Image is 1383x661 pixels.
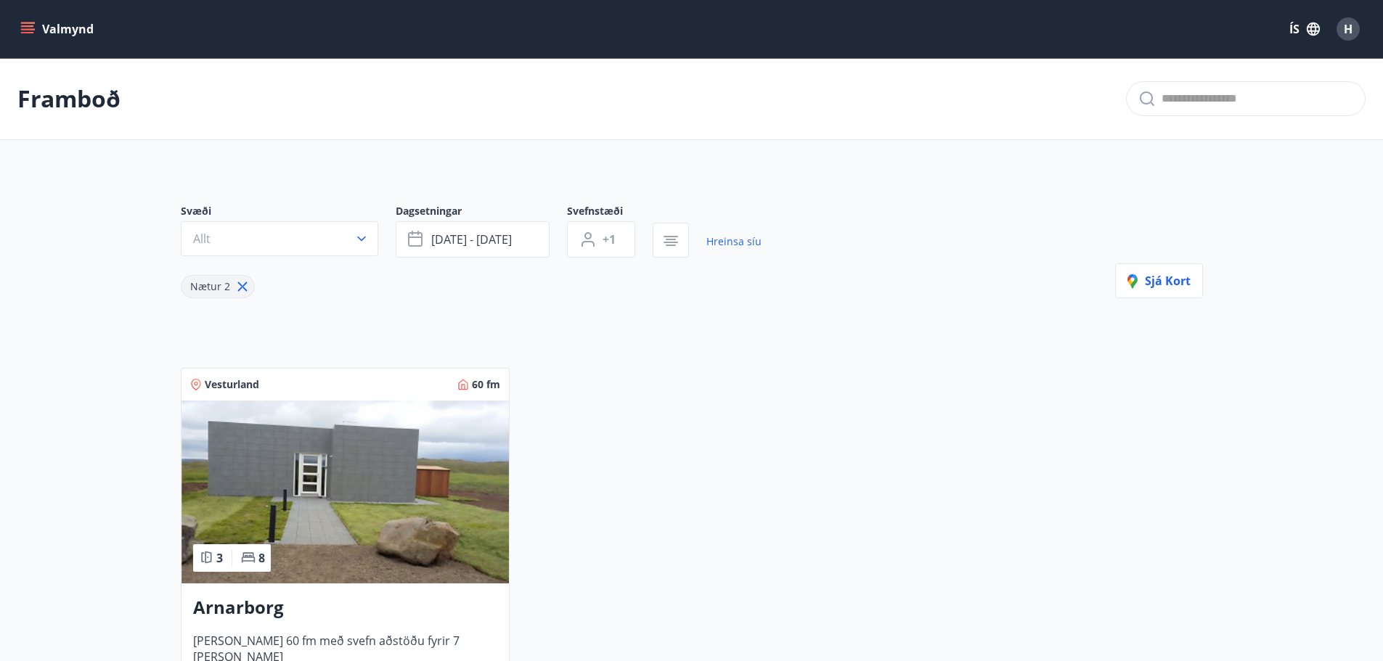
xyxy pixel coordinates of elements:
[193,231,211,247] span: Allt
[1127,273,1191,289] span: Sjá kort
[1344,21,1353,37] span: H
[17,16,99,42] button: menu
[567,221,635,258] button: +1
[190,279,230,293] span: Nætur 2
[181,204,396,221] span: Svæði
[706,226,762,258] a: Hreinsa síu
[431,231,512,247] span: [DATE] - [DATE]
[396,204,567,221] span: Dagsetningar
[181,401,509,583] img: Paella dish
[603,231,616,247] span: +1
[258,550,265,566] span: 8
[17,83,121,115] p: Framboð
[567,204,653,221] span: Svefnstæði
[181,221,378,256] button: Allt
[216,550,223,566] span: 3
[181,275,255,298] div: Nætur 2
[472,377,500,392] span: 60 fm
[396,221,550,258] button: [DATE] - [DATE]
[205,377,259,392] span: Vesturland
[1281,16,1328,42] button: ÍS
[1331,12,1366,46] button: H
[193,595,497,621] h3: Arnarborg
[1115,263,1203,298] button: Sjá kort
